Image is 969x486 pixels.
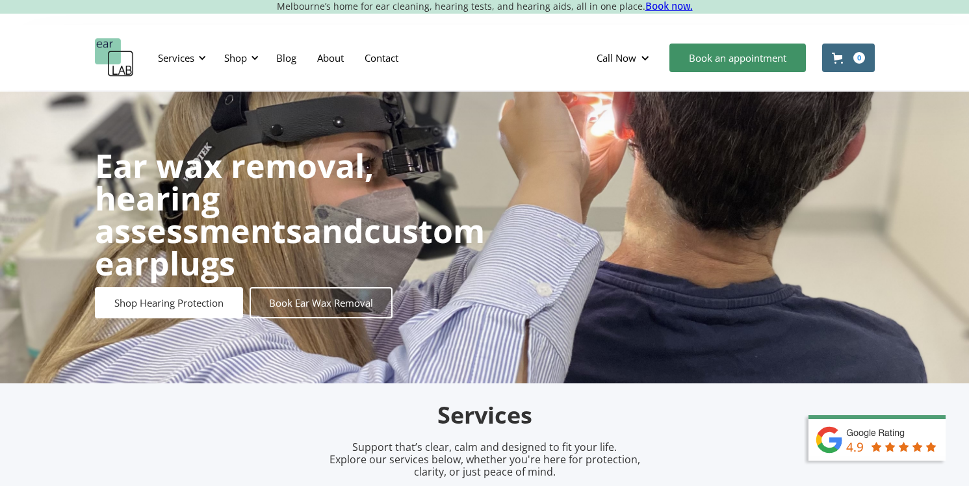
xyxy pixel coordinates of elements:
[150,38,210,77] div: Services
[95,209,485,285] strong: custom earplugs
[853,52,865,64] div: 0
[216,38,263,77] div: Shop
[822,44,875,72] a: Open cart
[307,39,354,77] a: About
[224,51,247,64] div: Shop
[158,51,194,64] div: Services
[95,144,374,253] strong: Ear wax removal, hearing assessments
[313,441,657,479] p: Support that’s clear, calm and designed to fit your life. Explore our services below, whether you...
[95,38,134,77] a: home
[250,287,393,318] a: Book Ear Wax Removal
[597,51,636,64] div: Call Now
[179,400,790,431] h2: Services
[95,149,485,279] h1: and
[95,287,243,318] a: Shop Hearing Protection
[266,39,307,77] a: Blog
[669,44,806,72] a: Book an appointment
[586,38,663,77] div: Call Now
[354,39,409,77] a: Contact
